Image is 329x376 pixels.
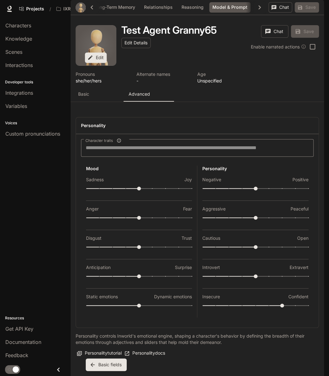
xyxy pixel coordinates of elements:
p: - [136,77,190,84]
button: Open character avatar dialog [76,3,86,13]
p: Joy [184,177,192,183]
p: Trust [182,235,192,241]
p: Pronouns [76,71,129,77]
button: Long-Term Memory [91,2,138,13]
p: Aggressive [202,206,226,212]
p: Extravert [290,264,309,271]
p: Unspecified [197,77,251,84]
button: Open character details dialog [121,25,217,35]
p: Anticipation [86,264,111,271]
p: Fear [183,206,192,212]
button: Open character avatar dialog [76,25,116,65]
p: Peaceful [291,206,309,212]
span: Projects [26,6,44,12]
button: Relationships [141,2,176,13]
p: Positive [292,177,309,183]
p: Surprise [175,264,192,271]
button: Chat [268,2,292,13]
p: Cautious [202,235,220,241]
p: Dynamic emotions [154,294,192,300]
button: Edit [85,53,107,63]
p: Confident [288,294,309,300]
h4: Personality [81,122,314,129]
p: Basic [78,91,89,97]
p: Alternate names [136,71,190,77]
p: Age [197,71,251,77]
p: Negative [202,177,221,183]
button: Reasoning [178,2,207,13]
p: Open [297,235,309,241]
span: Character traits [85,138,113,143]
button: Chat [261,25,288,38]
a: Personalitydocs [123,348,167,358]
button: Open character details dialog [197,71,251,84]
p: Disgust [86,235,101,241]
button: Character traits [115,136,123,145]
button: Basic fields [86,358,127,371]
div: Enable narrated actions [251,43,306,50]
div: / [47,6,54,12]
p: Insecure [202,294,220,300]
p: Anger [86,206,99,212]
div: Avatar image [76,25,116,65]
h1: Test Agent Granny65 [121,24,217,36]
button: Open workspace menu [54,3,102,15]
p: IXR_AI_DEMO [63,6,93,12]
button: Edit Details [121,38,151,48]
a: Go to projects [16,3,47,15]
p: Personality controls Inworld's emotional engine, shaping a character's behavior by defining the b... [76,333,319,345]
h6: Personality [202,166,309,172]
p: Static emotions [86,294,118,300]
button: Open character details dialog [76,71,129,84]
p: Sadness [86,177,104,183]
button: Personalitytutorial [76,348,123,358]
button: Model & Prompt [209,2,251,13]
p: she/her/hers [76,77,129,84]
button: Open character details dialog [136,71,190,84]
p: Advanced [129,91,150,97]
div: Avatar image [76,3,86,13]
h6: Mood [86,166,192,172]
p: Introvert [202,264,220,271]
